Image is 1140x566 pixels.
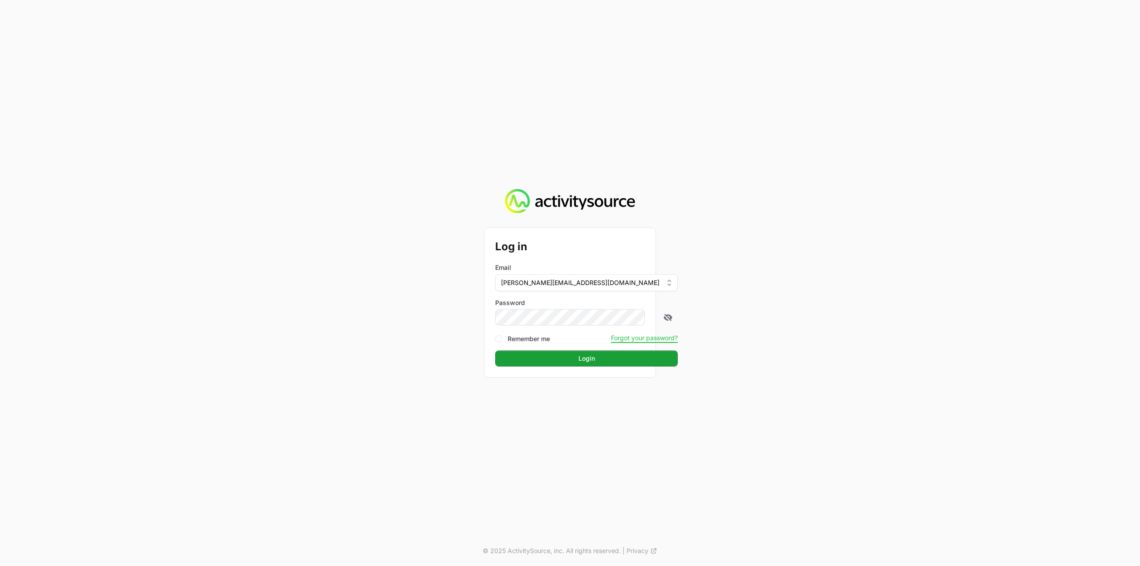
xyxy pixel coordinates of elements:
p: © 2025 ActivitySource, inc. All rights reserved. [483,546,621,555]
button: Forgot your password? [611,334,678,342]
label: Password [495,298,678,307]
span: [PERSON_NAME][EMAIL_ADDRESS][DOMAIN_NAME] [501,278,660,287]
label: Remember me [508,334,550,343]
h2: Log in [495,239,678,255]
span: | [623,546,625,555]
a: Privacy [627,546,657,555]
img: Activity Source [505,189,635,214]
button: [PERSON_NAME][EMAIL_ADDRESS][DOMAIN_NAME] [495,274,678,291]
button: Login [495,350,678,366]
label: Email [495,263,511,272]
span: Login [501,353,672,364]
